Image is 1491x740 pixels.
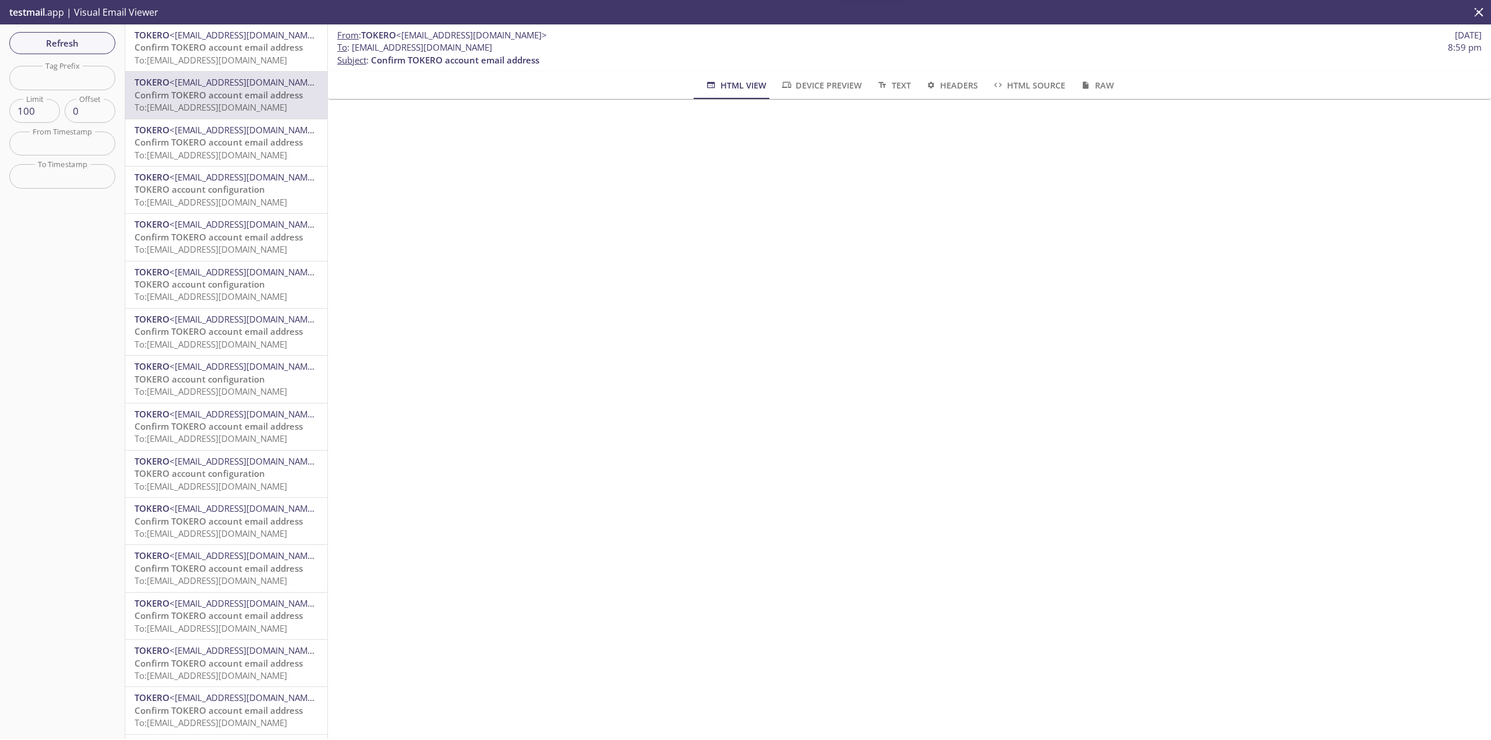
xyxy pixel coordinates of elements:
[9,32,115,54] button: Refresh
[9,6,45,19] span: testmail
[135,196,287,208] span: To: [EMAIL_ADDRESS][DOMAIN_NAME]
[125,498,327,544] div: TOKERO<[EMAIL_ADDRESS][DOMAIN_NAME]>Confirm TOKERO account email addressTo:[EMAIL_ADDRESS][DOMAIN...
[135,29,169,41] span: TOKERO
[337,29,359,41] span: From
[135,597,169,609] span: TOKERO
[135,670,287,681] span: To: [EMAIL_ADDRESS][DOMAIN_NAME]
[1448,41,1482,54] span: 8:59 pm
[125,687,327,734] div: TOKERO<[EMAIL_ADDRESS][DOMAIN_NAME]>Confirm TOKERO account email addressTo:[EMAIL_ADDRESS][DOMAIN...
[135,610,303,621] span: Confirm TOKERO account email address
[135,420,303,432] span: Confirm TOKERO account email address
[135,515,303,527] span: Confirm TOKERO account email address
[125,356,327,402] div: TOKERO<[EMAIL_ADDRESS][DOMAIN_NAME]>TOKERO account configurationTo:[EMAIL_ADDRESS][DOMAIN_NAME]
[135,76,169,88] span: TOKERO
[135,408,169,420] span: TOKERO
[135,645,169,656] span: TOKERO
[371,54,539,66] span: Confirm TOKERO account email address
[169,408,320,420] span: <[EMAIL_ADDRESS][DOMAIN_NAME]>
[135,692,169,703] span: TOKERO
[705,78,766,93] span: HTML View
[135,89,303,101] span: Confirm TOKERO account email address
[135,231,303,243] span: Confirm TOKERO account email address
[135,41,303,53] span: Confirm TOKERO account email address
[125,640,327,686] div: TOKERO<[EMAIL_ADDRESS][DOMAIN_NAME]>Confirm TOKERO account email addressTo:[EMAIL_ADDRESS][DOMAIN...
[337,41,347,53] span: To
[337,41,492,54] span: : [EMAIL_ADDRESS][DOMAIN_NAME]
[125,403,327,450] div: TOKERO<[EMAIL_ADDRESS][DOMAIN_NAME]>Confirm TOKERO account email addressTo:[EMAIL_ADDRESS][DOMAIN...
[125,545,327,592] div: TOKERO<[EMAIL_ADDRESS][DOMAIN_NAME]>Confirm TOKERO account email addressTo:[EMAIL_ADDRESS][DOMAIN...
[992,78,1065,93] span: HTML Source
[125,593,327,639] div: TOKERO<[EMAIL_ADDRESS][DOMAIN_NAME]>Confirm TOKERO account email addressTo:[EMAIL_ADDRESS][DOMAIN...
[135,433,287,444] span: To: [EMAIL_ADDRESS][DOMAIN_NAME]
[169,645,320,656] span: <[EMAIL_ADDRESS][DOMAIN_NAME]>
[169,692,320,703] span: <[EMAIL_ADDRESS][DOMAIN_NAME]>
[135,562,303,574] span: Confirm TOKERO account email address
[135,171,169,183] span: TOKERO
[19,36,106,51] span: Refresh
[135,325,303,337] span: Confirm TOKERO account email address
[135,101,287,113] span: To: [EMAIL_ADDRESS][DOMAIN_NAME]
[135,243,287,255] span: To: [EMAIL_ADDRESS][DOMAIN_NAME]
[169,502,320,514] span: <[EMAIL_ADDRESS][DOMAIN_NAME]>
[925,78,978,93] span: Headers
[135,313,169,325] span: TOKERO
[135,373,265,385] span: TOKERO account configuration
[169,455,320,467] span: <[EMAIL_ADDRESS][DOMAIN_NAME]>
[135,622,287,634] span: To: [EMAIL_ADDRESS][DOMAIN_NAME]
[1455,29,1482,41] span: [DATE]
[125,119,327,166] div: TOKERO<[EMAIL_ADDRESS][DOMAIN_NAME]>Confirm TOKERO account email addressTo:[EMAIL_ADDRESS][DOMAIN...
[125,309,327,355] div: TOKERO<[EMAIL_ADDRESS][DOMAIN_NAME]>Confirm TOKERO account email addressTo:[EMAIL_ADDRESS][DOMAIN...
[337,41,1482,66] p: :
[169,266,320,278] span: <[EMAIL_ADDRESS][DOMAIN_NAME]>
[337,29,547,41] span: :
[125,72,327,118] div: TOKERO<[EMAIL_ADDRESS][DOMAIN_NAME]>Confirm TOKERO account email addressTo:[EMAIL_ADDRESS][DOMAIN...
[135,149,287,161] span: To: [EMAIL_ADDRESS][DOMAIN_NAME]
[876,78,910,93] span: Text
[125,214,327,260] div: TOKERO<[EMAIL_ADDRESS][DOMAIN_NAME]>Confirm TOKERO account email addressTo:[EMAIL_ADDRESS][DOMAIN...
[135,550,169,561] span: TOKERO
[135,360,169,372] span: TOKERO
[135,575,287,586] span: To: [EMAIL_ADDRESS][DOMAIN_NAME]
[169,29,320,41] span: <[EMAIL_ADDRESS][DOMAIN_NAME]>
[135,657,303,669] span: Confirm TOKERO account email address
[169,171,320,183] span: <[EMAIL_ADDRESS][DOMAIN_NAME]>
[135,338,287,350] span: To: [EMAIL_ADDRESS][DOMAIN_NAME]
[135,136,303,148] span: Confirm TOKERO account email address
[780,78,862,93] span: Device Preview
[135,291,287,302] span: To: [EMAIL_ADDRESS][DOMAIN_NAME]
[169,313,320,325] span: <[EMAIL_ADDRESS][DOMAIN_NAME]>
[169,76,320,88] span: <[EMAIL_ADDRESS][DOMAIN_NAME]>
[135,218,169,230] span: TOKERO
[125,167,327,213] div: TOKERO<[EMAIL_ADDRESS][DOMAIN_NAME]>TOKERO account configurationTo:[EMAIL_ADDRESS][DOMAIN_NAME]
[169,550,320,561] span: <[EMAIL_ADDRESS][DOMAIN_NAME]>
[135,183,265,195] span: TOKERO account configuration
[169,218,320,230] span: <[EMAIL_ADDRESS][DOMAIN_NAME]>
[125,24,327,71] div: TOKERO<[EMAIL_ADDRESS][DOMAIN_NAME]>Confirm TOKERO account email addressTo:[EMAIL_ADDRESS][DOMAIN...
[169,124,320,136] span: <[EMAIL_ADDRESS][DOMAIN_NAME]>
[135,468,265,479] span: TOKERO account configuration
[361,29,396,41] span: TOKERO
[125,451,327,497] div: TOKERO<[EMAIL_ADDRESS][DOMAIN_NAME]>TOKERO account configurationTo:[EMAIL_ADDRESS][DOMAIN_NAME]
[135,278,265,290] span: TOKERO account configuration
[1079,78,1114,93] span: Raw
[135,480,287,492] span: To: [EMAIL_ADDRESS][DOMAIN_NAME]
[135,704,303,716] span: Confirm TOKERO account email address
[169,597,320,609] span: <[EMAIL_ADDRESS][DOMAIN_NAME]>
[169,360,320,372] span: <[EMAIL_ADDRESS][DOMAIN_NAME]>
[135,385,287,397] span: To: [EMAIL_ADDRESS][DOMAIN_NAME]
[135,717,287,728] span: To: [EMAIL_ADDRESS][DOMAIN_NAME]
[396,29,547,41] span: <[EMAIL_ADDRESS][DOMAIN_NAME]>
[135,527,287,539] span: To: [EMAIL_ADDRESS][DOMAIN_NAME]
[125,261,327,308] div: TOKERO<[EMAIL_ADDRESS][DOMAIN_NAME]>TOKERO account configurationTo:[EMAIL_ADDRESS][DOMAIN_NAME]
[135,502,169,514] span: TOKERO
[337,54,366,66] span: Subject
[135,455,169,467] span: TOKERO
[135,124,169,136] span: TOKERO
[135,54,287,66] span: To: [EMAIL_ADDRESS][DOMAIN_NAME]
[135,266,169,278] span: TOKERO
